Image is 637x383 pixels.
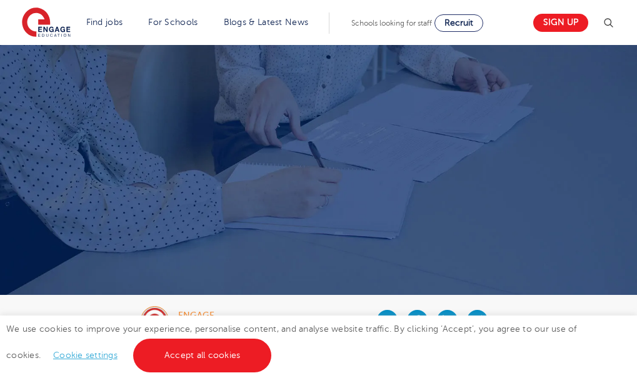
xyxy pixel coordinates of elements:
a: Recruit [434,14,483,32]
a: Cookie settings [53,351,118,360]
a: For Schools [148,17,198,27]
img: Engage Education [22,7,71,39]
a: Sign up [533,14,588,32]
a: Find jobs [86,17,123,27]
span: Recruit [444,18,473,27]
a: Accept all cookies [133,339,272,372]
a: Blogs & Latest News [224,17,309,27]
div: engage [178,311,274,320]
span: Schools looking for staff [351,19,432,27]
span: We use cookies to improve your experience, personalise content, and analyse website traffic. By c... [6,324,577,360]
